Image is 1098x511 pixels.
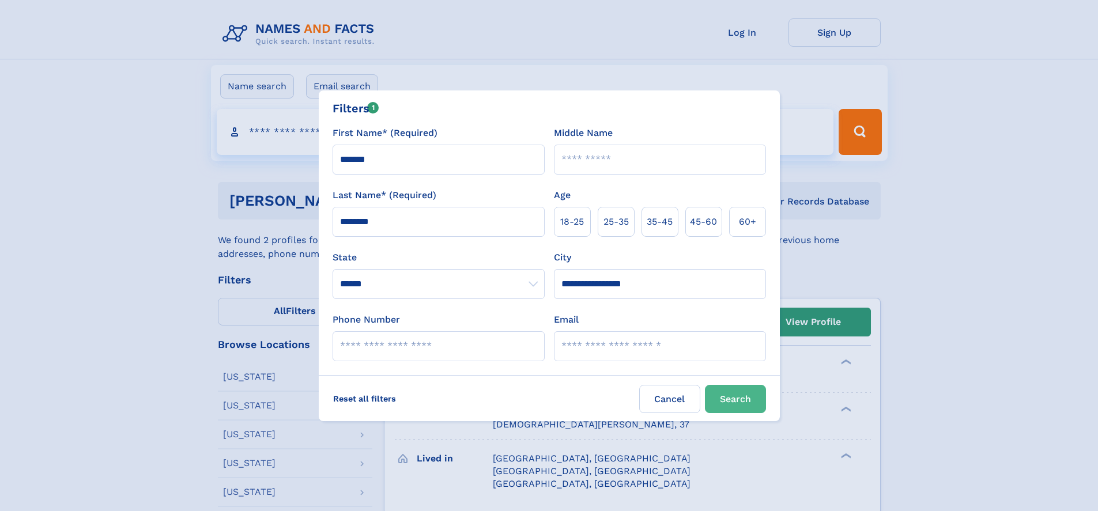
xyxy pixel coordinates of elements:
[560,215,584,229] span: 18‑25
[554,313,579,327] label: Email
[333,188,436,202] label: Last Name* (Required)
[639,385,700,413] label: Cancel
[333,313,400,327] label: Phone Number
[333,100,379,117] div: Filters
[647,215,673,229] span: 35‑45
[333,251,545,264] label: State
[326,385,403,412] label: Reset all filters
[690,215,717,229] span: 45‑60
[554,188,571,202] label: Age
[554,251,571,264] label: City
[603,215,629,229] span: 25‑35
[554,126,613,140] label: Middle Name
[739,215,756,229] span: 60+
[333,126,437,140] label: First Name* (Required)
[705,385,766,413] button: Search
